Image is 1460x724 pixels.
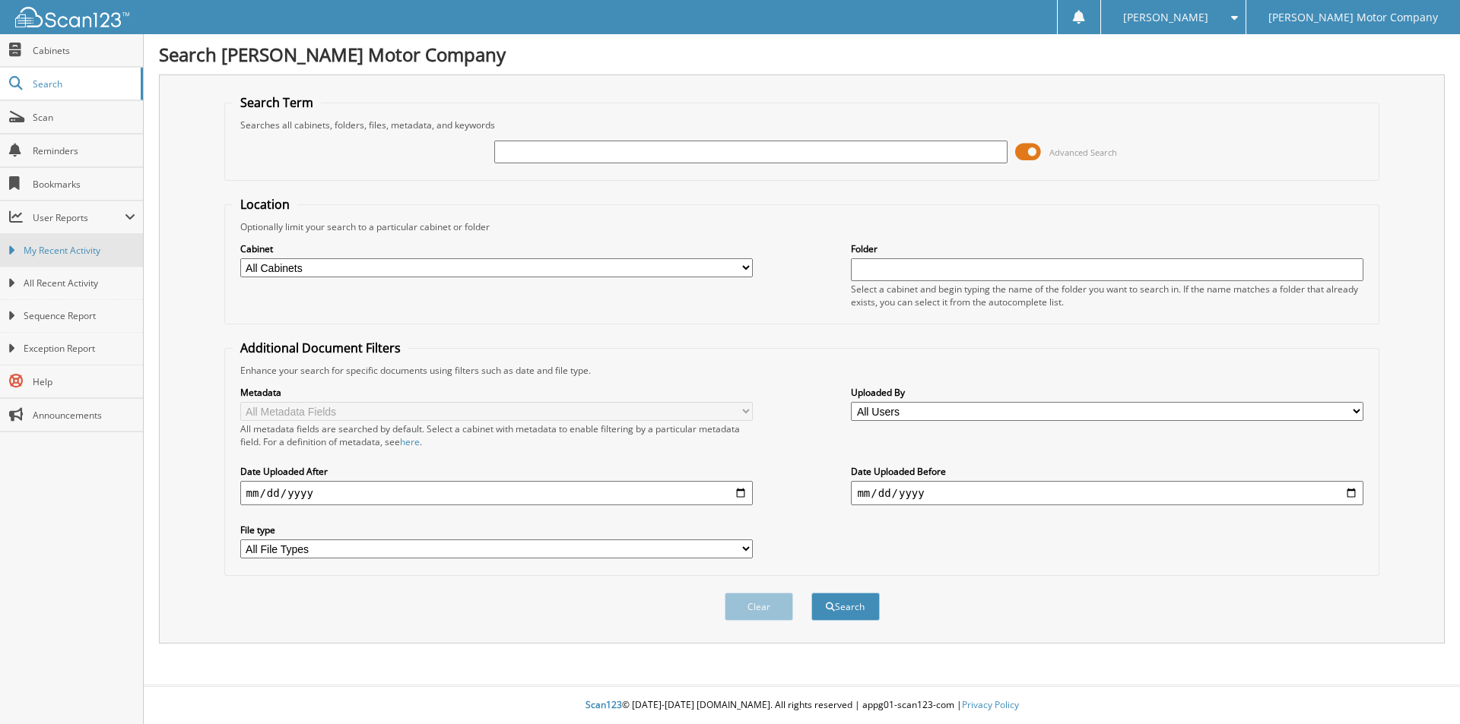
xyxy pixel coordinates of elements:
[586,698,622,711] span: Scan123
[811,593,880,621] button: Search
[851,242,1363,255] label: Folder
[33,375,135,388] span: Help
[400,435,420,448] a: here
[24,277,135,290] span: All Recent Activity
[233,94,321,111] legend: Search Term
[33,211,125,224] span: User Reports
[240,465,753,478] label: Date Uploaded After
[33,77,133,90] span: Search
[24,244,135,258] span: My Recent Activity
[1049,147,1117,158] span: Advanced Search
[851,481,1363,505] input: end
[1384,651,1460,724] iframe: Chat Widget
[240,523,753,536] label: File type
[144,687,1460,724] div: © [DATE]-[DATE] [DOMAIN_NAME]. All rights reserved | appg01-scan123-com |
[962,698,1019,711] a: Privacy Policy
[233,196,297,213] legend: Location
[233,220,1372,233] div: Optionally limit your search to a particular cabinet or folder
[851,283,1363,308] div: Select a cabinet and begin typing the name of the folder you want to search in. If the name match...
[33,44,135,57] span: Cabinets
[240,242,753,255] label: Cabinet
[233,340,408,356] legend: Additional Document Filters
[33,409,135,422] span: Announcements
[851,386,1363,399] label: Uploaded By
[240,386,753,399] label: Metadata
[1268,13,1438,22] span: [PERSON_NAME] Motor Company
[725,593,793,621] button: Clear
[233,119,1372,131] div: Searches all cabinets, folders, files, metadata, and keywords
[24,309,135,323] span: Sequence Report
[24,342,135,356] span: Exception Report
[851,465,1363,478] label: Date Uploaded Before
[15,7,129,27] img: scan123-logo-white.svg
[33,111,135,124] span: Scan
[240,481,753,505] input: start
[1123,13,1208,22] span: [PERSON_NAME]
[240,422,753,448] div: All metadata fields are searched by default. Select a cabinet with metadata to enable filtering b...
[33,178,135,191] span: Bookmarks
[233,364,1372,377] div: Enhance your search for specific documents using filters such as date and file type.
[33,144,135,157] span: Reminders
[159,42,1445,67] h1: Search [PERSON_NAME] Motor Company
